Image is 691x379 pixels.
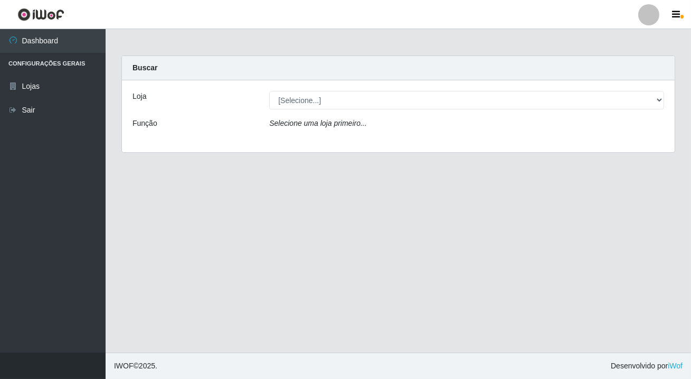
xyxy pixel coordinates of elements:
[132,63,157,72] strong: Buscar
[611,360,683,372] span: Desenvolvido por
[132,118,157,129] label: Função
[17,8,64,21] img: CoreUI Logo
[269,119,366,127] i: Selecione uma loja primeiro...
[668,362,683,370] a: iWof
[132,91,146,102] label: Loja
[114,360,157,372] span: © 2025 .
[114,362,134,370] span: IWOF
